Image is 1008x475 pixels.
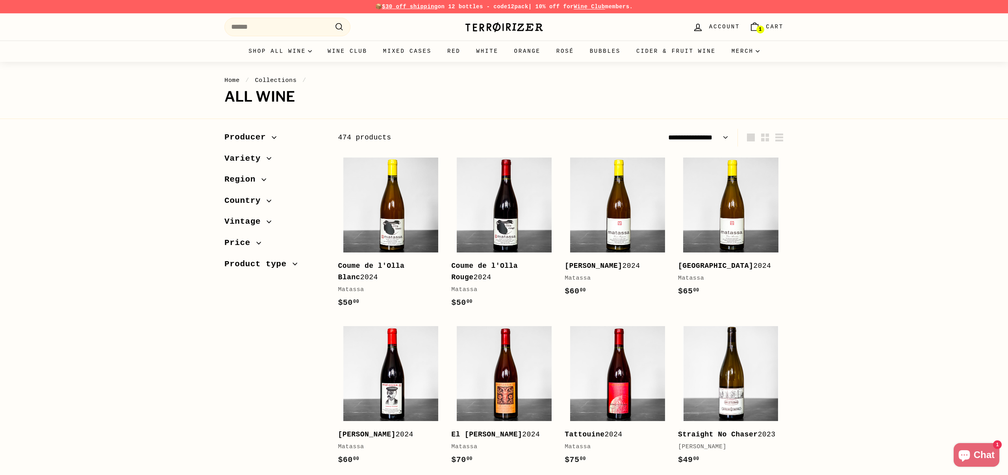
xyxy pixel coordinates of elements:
a: Tattouine2024Matassa [565,321,670,474]
span: $50 [451,298,472,307]
sup: 00 [693,456,699,462]
a: [PERSON_NAME]2024Matassa [338,321,443,474]
a: Orange [506,41,548,62]
button: Price [224,234,325,256]
span: Producer [224,131,272,144]
h1: All wine [224,89,784,105]
button: Region [224,171,325,192]
b: Coume de l'Olla Rouge [451,262,518,281]
b: [PERSON_NAME] [338,430,395,438]
span: Price [224,236,256,250]
span: Vintage [224,215,267,228]
a: White [469,41,506,62]
sup: 00 [467,299,472,304]
span: / [300,77,308,84]
a: Coume de l'Olla Rouge2024Matassa [451,152,557,317]
button: Vintage [224,213,325,234]
a: Red [439,41,469,62]
div: 2024 [565,260,662,272]
div: Matassa [451,442,549,452]
sup: 00 [353,456,359,462]
sup: 00 [580,456,586,462]
summary: Merch [724,41,767,62]
span: Account [709,22,740,31]
b: Coume de l'Olla Blanc [338,262,404,281]
inbox-online-store-chat: Shopify online store chat [951,443,1002,469]
a: Home [224,77,240,84]
nav: breadcrumbs [224,76,784,85]
a: El [PERSON_NAME]2024Matassa [451,321,557,474]
div: 2024 [451,260,549,283]
div: Matassa [565,442,662,452]
span: Product type [224,258,293,271]
span: $60 [338,455,359,464]
sup: 00 [693,288,699,293]
a: Cart [745,15,788,39]
span: Country [224,194,267,208]
sup: 00 [353,299,359,304]
a: Straight No Chaser2023[PERSON_NAME] [678,321,784,474]
span: Region [224,173,261,186]
div: 2024 [565,429,662,440]
div: 2024 [338,429,435,440]
a: [GEOGRAPHIC_DATA]2024Matassa [678,152,784,306]
span: $70 [451,455,472,464]
p: 📦 on 12 bottles - code | 10% off for members. [224,2,784,11]
a: Rosé [548,41,582,62]
b: Straight No Chaser [678,430,758,438]
a: Collections [255,77,296,84]
div: [PERSON_NAME] [678,442,776,452]
b: Tattouine [565,430,604,438]
span: Cart [766,22,784,31]
div: 2024 [678,260,776,272]
div: Matassa [565,274,662,283]
a: Cider & Fruit Wine [628,41,724,62]
button: Product type [224,256,325,277]
button: Variety [224,150,325,171]
div: Primary [209,41,799,62]
div: Matassa [451,285,549,295]
button: Producer [224,129,325,150]
span: / [243,77,251,84]
div: Matassa [338,285,435,295]
sup: 00 [467,456,472,462]
a: Bubbles [582,41,628,62]
span: $49 [678,455,699,464]
b: El [PERSON_NAME] [451,430,522,438]
summary: Shop all wine [241,41,320,62]
div: 2024 [451,429,549,440]
span: 1 [759,27,762,32]
div: 2024 [338,260,435,283]
a: Wine Club [320,41,375,62]
sup: 00 [580,288,586,293]
span: $50 [338,298,359,307]
div: 2023 [678,429,776,440]
a: Coume de l'Olla Blanc2024Matassa [338,152,443,317]
div: 474 products [338,132,561,143]
a: Wine Club [574,4,605,10]
span: $30 off shipping [382,4,438,10]
a: Mixed Cases [375,41,439,62]
div: Matassa [338,442,435,452]
b: [GEOGRAPHIC_DATA] [678,262,753,270]
span: Variety [224,152,267,165]
div: Matassa [678,274,776,283]
strong: 12pack [508,4,528,10]
b: [PERSON_NAME] [565,262,622,270]
button: Country [224,192,325,213]
span: $75 [565,455,586,464]
a: [PERSON_NAME]2024Matassa [565,152,670,306]
span: $60 [565,287,586,296]
span: $65 [678,287,699,296]
a: Account [688,15,745,39]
